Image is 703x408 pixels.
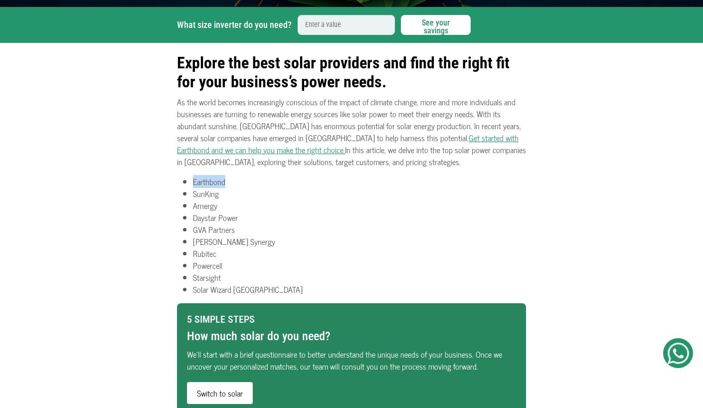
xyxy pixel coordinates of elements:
li: Starsight [193,271,526,283]
li: Solar Wizard [GEOGRAPHIC_DATA] [193,283,526,295]
p: We’ll start with a brief questionnaire to better understand the unique needs of your business. On... [187,348,516,372]
li: SunKing [193,188,526,200]
img: Get Started On Earthbond Via Whatsapp [668,343,689,364]
li: GVA Partners [193,223,526,235]
b: Explore the best solar providers and find the right fit for your business’s power needs. [177,53,510,91]
label: What size inverter do you need? [177,19,292,31]
li: Earthbond [193,176,526,188]
li: Arnergy [193,200,526,211]
li: Daystar Power [193,211,526,223]
input: Enter a value [298,15,395,35]
a: Get started with Earthbond and we can help you make the right choice. [177,131,519,156]
h5: 5 SIMPLE STEPS [187,313,516,325]
h3: How much solar do you need? [187,329,516,344]
p: As the world becomes increasingly conscious of the impact of climate change, more and more indivi... [177,96,526,168]
button: See your savings [401,15,471,35]
li: [PERSON_NAME] Synergy [193,235,526,247]
a: Switch to solar [187,382,253,404]
li: Powercell [193,259,526,271]
li: Rubitec [193,247,526,259]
